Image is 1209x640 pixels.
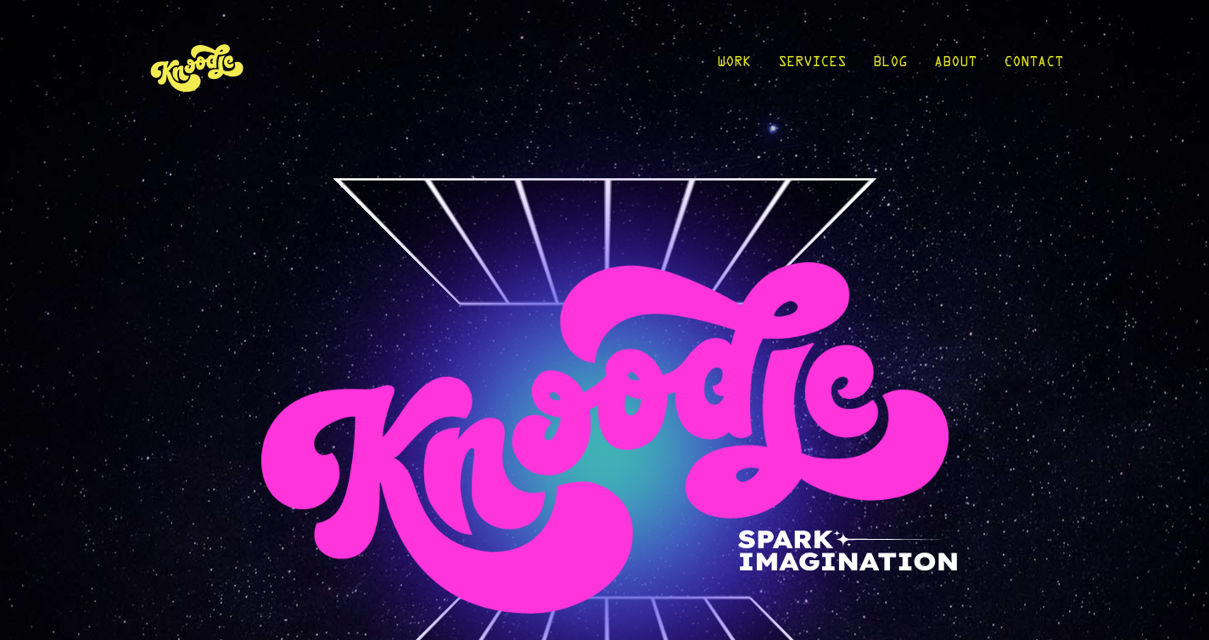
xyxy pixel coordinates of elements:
[717,27,751,106] a: Work
[873,27,907,106] a: Blog
[147,27,249,106] img: KnoLogo(yellow)
[1004,27,1063,106] a: Contact
[934,27,977,106] a: About
[778,27,846,106] a: Services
